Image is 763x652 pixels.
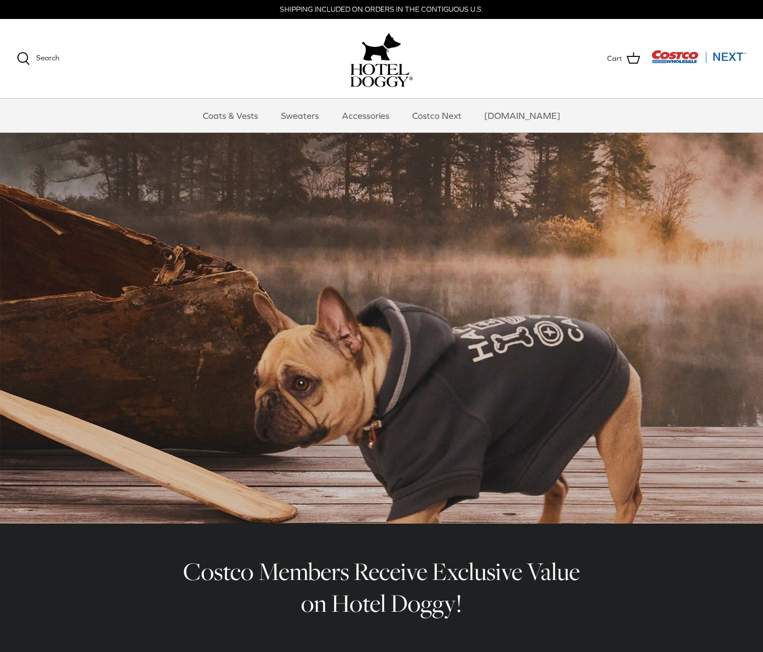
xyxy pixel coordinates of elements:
[350,30,413,87] a: hoteldoggy.com hoteldoggycom
[193,99,268,132] a: Coats & Vests
[17,52,59,65] a: Search
[36,54,59,62] span: Search
[362,30,401,64] img: hoteldoggy.com
[651,50,746,64] img: Costco Next
[607,53,622,65] span: Cart
[651,57,746,65] a: Visit Costco Next
[607,51,640,66] a: Cart
[332,99,399,132] a: Accessories
[271,99,329,132] a: Sweaters
[402,99,471,132] a: Costco Next
[175,556,588,619] h2: Costco Members Receive Exclusive Value on Hotel Doggy!
[474,99,570,132] a: [DOMAIN_NAME]
[350,64,413,87] img: hoteldoggycom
